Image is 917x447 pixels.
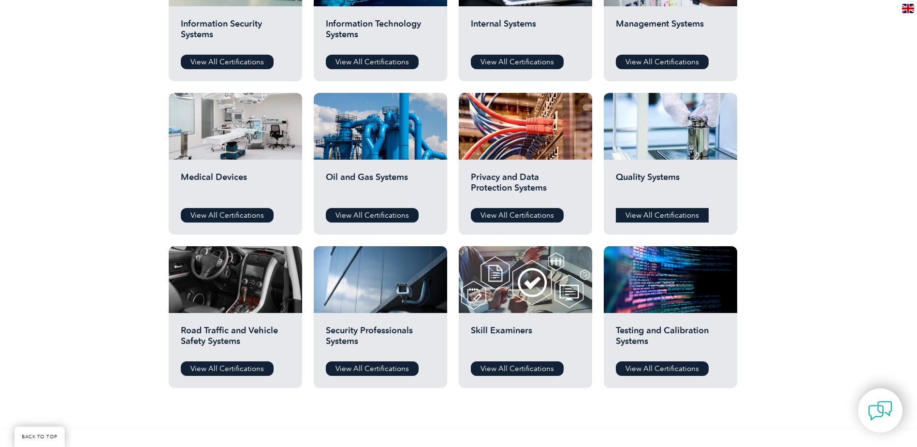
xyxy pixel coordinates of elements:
[616,325,725,354] h2: Testing and Calibration Systems
[326,325,435,354] h2: Security Professionals Systems
[326,361,419,376] a: View All Certifications
[181,18,290,47] h2: Information Security Systems
[471,55,564,69] a: View All Certifications
[471,208,564,223] a: View All Certifications
[326,18,435,47] h2: Information Technology Systems
[616,55,709,69] a: View All Certifications
[471,18,580,47] h2: Internal Systems
[326,172,435,201] h2: Oil and Gas Systems
[471,361,564,376] a: View All Certifications
[181,361,274,376] a: View All Certifications
[471,172,580,201] h2: Privacy and Data Protection Systems
[181,208,274,223] a: View All Certifications
[616,208,709,223] a: View All Certifications
[181,55,274,69] a: View All Certifications
[616,172,725,201] h2: Quality Systems
[471,325,580,354] h2: Skill Examiners
[616,361,709,376] a: View All Certifications
[181,172,290,201] h2: Medical Devices
[868,399,892,423] img: contact-chat.png
[326,208,419,223] a: View All Certifications
[326,55,419,69] a: View All Certifications
[902,4,914,13] img: en
[616,18,725,47] h2: Management Systems
[15,427,65,447] a: BACK TO TOP
[181,325,290,354] h2: Road Traffic and Vehicle Safety Systems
